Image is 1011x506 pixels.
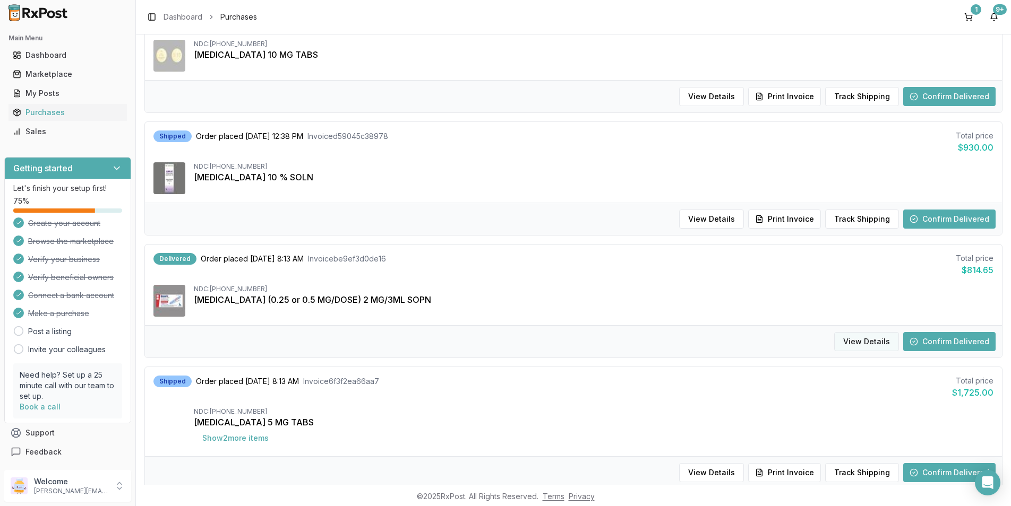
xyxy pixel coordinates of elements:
button: Track Shipping [825,210,899,229]
a: Post a listing [28,326,72,337]
div: $1,725.00 [952,386,993,399]
img: Ozempic (0.25 or 0.5 MG/DOSE) 2 MG/3ML SOPN [153,285,185,317]
span: 75 % [13,196,29,206]
a: My Posts [8,84,127,103]
span: Verify your business [28,254,100,265]
p: Let's finish your setup first! [13,183,122,194]
img: Jardiance 10 MG TABS [153,40,185,72]
div: NDC: [PHONE_NUMBER] [194,162,993,171]
button: Track Shipping [825,463,899,482]
div: 9+ [993,4,1007,15]
button: Dashboard [4,47,131,64]
button: View Details [679,210,744,229]
p: Need help? Set up a 25 minute call with our team to set up. [20,370,116,402]
img: Eliquis 5 MG TABS [153,407,185,439]
img: Jublia 10 % SOLN [153,162,185,194]
div: [MEDICAL_DATA] 10 % SOLN [194,171,993,184]
p: [PERSON_NAME][EMAIL_ADDRESS][DOMAIN_NAME] [34,487,108,495]
div: $814.65 [956,264,993,276]
div: Shipped [153,130,192,142]
span: Verify beneficial owners [28,272,114,283]
span: Order placed [DATE] 8:13 AM [201,254,304,264]
a: Terms [543,492,564,501]
nav: breadcrumb [164,12,257,22]
div: Marketplace [13,69,123,80]
button: Feedback [4,442,131,461]
button: My Posts [4,85,131,102]
a: Privacy [569,492,595,501]
div: NDC: [PHONE_NUMBER] [194,285,993,293]
button: Print Invoice [748,87,821,106]
h2: Main Menu [8,34,127,42]
span: Invoice be9ef3d0de16 [308,254,386,264]
div: [MEDICAL_DATA] 5 MG TABS [194,416,993,429]
button: Sales [4,123,131,140]
button: Print Invoice [748,210,821,229]
button: View Details [834,332,899,351]
div: Delivered [153,253,196,265]
span: Feedback [25,447,62,457]
button: View Details [679,87,744,106]
span: Order placed [DATE] 8:13 AM [196,376,299,387]
a: Dashboard [8,46,127,65]
div: Dashboard [13,50,123,60]
button: Confirm Delivered [903,463,996,482]
p: Welcome [34,476,108,487]
span: Connect a bank account [28,290,114,301]
span: Make a purchase [28,308,89,319]
span: Invoice 6f3f2ea66aa7 [303,376,379,387]
div: NDC: [PHONE_NUMBER] [194,40,993,48]
img: User avatar [11,477,28,494]
button: 9+ [986,8,1003,25]
a: Marketplace [8,65,127,84]
a: Book a call [20,402,61,411]
button: Confirm Delivered [903,210,996,229]
button: View Details [679,463,744,482]
a: Dashboard [164,12,202,22]
div: My Posts [13,88,123,99]
div: Purchases [13,107,123,118]
button: 1 [960,8,977,25]
button: Marketplace [4,66,131,83]
button: Show2more items [194,429,277,448]
button: Purchases [4,104,131,121]
div: $930.00 [956,141,993,154]
button: Support [4,423,131,442]
button: Confirm Delivered [903,332,996,351]
a: Sales [8,122,127,141]
div: Shipped [153,376,192,387]
span: Create your account [28,218,100,229]
div: Open Intercom Messenger [975,470,1000,495]
span: Purchases [220,12,257,22]
div: [MEDICAL_DATA] 10 MG TABS [194,48,993,61]
span: Browse the marketplace [28,236,114,247]
h3: Getting started [13,162,73,175]
span: Invoice d59045c38978 [307,131,388,142]
button: Confirm Delivered [903,87,996,106]
span: Order placed [DATE] 12:38 PM [196,131,303,142]
div: Total price [952,376,993,386]
img: RxPost Logo [4,4,72,21]
a: Purchases [8,103,127,122]
div: Total price [956,253,993,264]
div: 1 [971,4,981,15]
button: Track Shipping [825,87,899,106]
div: [MEDICAL_DATA] (0.25 or 0.5 MG/DOSE) 2 MG/3ML SOPN [194,293,993,306]
div: Total price [956,130,993,141]
button: Print Invoice [748,463,821,482]
a: Invite your colleagues [28,344,106,355]
div: Sales [13,126,123,137]
div: NDC: [PHONE_NUMBER] [194,407,993,416]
